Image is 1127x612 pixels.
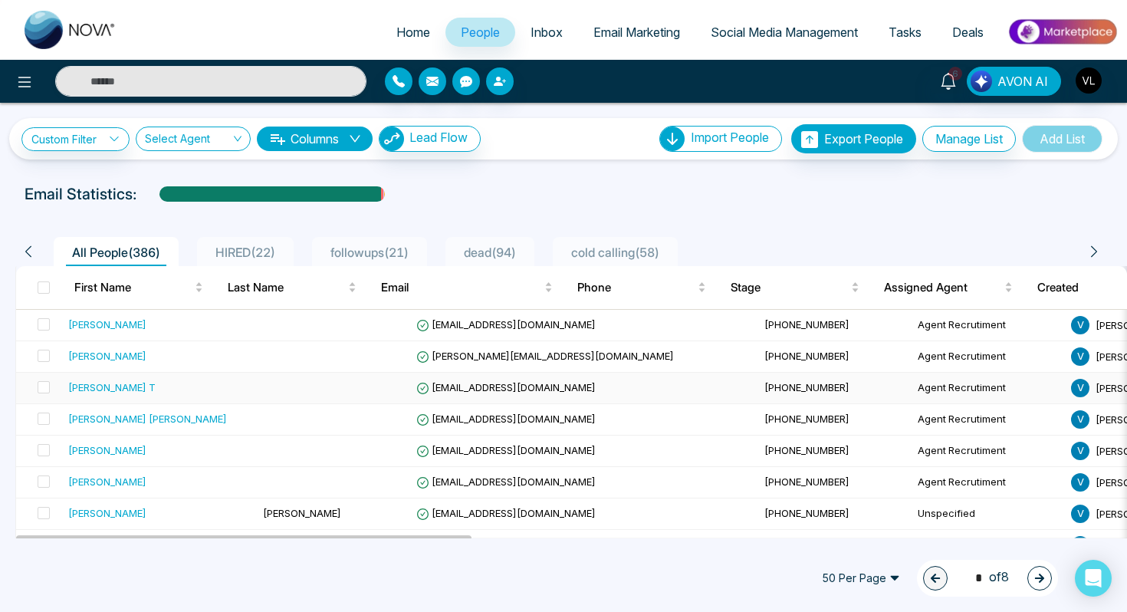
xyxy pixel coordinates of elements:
a: Tasks [873,18,937,47]
span: followups ( 21 ) [324,245,415,260]
td: Agent Recrutiment [912,341,1065,373]
span: HIRED ( 22 ) [209,245,281,260]
td: Agent Recrutiment [912,436,1065,467]
a: Social Media Management [695,18,873,47]
span: Lead Flow [409,130,468,145]
span: All People ( 386 ) [66,245,166,260]
div: [PERSON_NAME] [68,505,146,521]
span: V [1071,442,1089,460]
img: Lead Flow [971,71,992,92]
span: V [1071,473,1089,492]
div: [PERSON_NAME] [68,348,146,364]
td: Agent Recrutiment [912,373,1065,404]
span: of 8 [966,568,1009,588]
p: Email Statistics: [25,183,136,206]
button: Export People [791,124,916,153]
span: [PHONE_NUMBER] [764,507,849,519]
span: Social Media Management [711,25,858,40]
span: 6 [948,67,962,81]
th: Last Name [215,266,369,309]
div: [PERSON_NAME] [68,317,146,332]
img: Market-place.gif [1007,15,1118,49]
th: First Name [62,266,215,309]
span: V [1071,536,1089,554]
span: [PERSON_NAME][EMAIL_ADDRESS][DOMAIN_NAME] [416,350,674,362]
img: Lead Flow [379,127,404,151]
img: Nova CRM Logo [25,11,117,49]
span: V [1071,410,1089,429]
a: 6 [930,67,967,94]
span: Email Marketing [593,25,680,40]
td: Agent Recrutiment [912,310,1065,341]
span: [EMAIL_ADDRESS][DOMAIN_NAME] [416,475,596,488]
th: Email [369,266,565,309]
span: Import People [691,130,769,145]
span: Last Name [228,278,345,297]
td: Agent Recrutiment [912,467,1065,498]
span: People [461,25,500,40]
a: People [445,18,515,47]
span: Home [396,25,430,40]
button: Manage List [922,126,1016,152]
span: [PERSON_NAME] [263,507,341,519]
img: User Avatar [1076,67,1102,94]
div: Open Intercom Messenger [1075,560,1112,597]
span: [PHONE_NUMBER] [764,413,849,425]
span: [EMAIL_ADDRESS][DOMAIN_NAME] [416,444,596,456]
div: [PERSON_NAME] [68,474,146,489]
button: Columnsdown [257,127,373,151]
a: Inbox [515,18,578,47]
span: Assigned Agent [884,278,1001,297]
span: Email [381,278,541,297]
span: V [1071,316,1089,334]
span: Tasks [889,25,922,40]
span: cold calling ( 58 ) [565,245,665,260]
a: Deals [937,18,999,47]
span: V [1071,505,1089,523]
span: [EMAIL_ADDRESS][DOMAIN_NAME] [416,507,596,519]
th: Stage [718,266,872,309]
th: Phone [565,266,718,309]
span: [EMAIL_ADDRESS][DOMAIN_NAME] [416,413,596,425]
span: [PHONE_NUMBER] [764,350,849,362]
td: Agent Recrutiment [912,530,1065,561]
span: Inbox [531,25,563,40]
span: [PHONE_NUMBER] [764,381,849,393]
a: Lead FlowLead Flow [373,126,481,152]
span: V [1071,379,1089,397]
a: Email Marketing [578,18,695,47]
span: [PHONE_NUMBER] [764,475,849,488]
span: down [349,133,361,145]
span: Phone [577,278,695,297]
span: V [1071,347,1089,366]
button: AVON AI [967,67,1061,96]
span: AVON AI [997,72,1048,90]
span: Stage [731,278,848,297]
span: 50 Per Page [811,566,911,591]
div: [PERSON_NAME] T [68,380,156,395]
span: [PHONE_NUMBER] [764,444,849,456]
div: [PERSON_NAME] [PERSON_NAME] [68,411,227,426]
span: Export People [824,131,903,146]
span: dead ( 94 ) [458,245,522,260]
div: [PERSON_NAME] [68,443,146,458]
th: Assigned Agent [872,266,1025,309]
button: Lead Flow [379,126,481,152]
a: Custom Filter [21,127,130,151]
span: [PHONE_NUMBER] [764,318,849,331]
span: [EMAIL_ADDRESS][DOMAIN_NAME] [416,381,596,393]
td: Unspecified [912,498,1065,530]
span: First Name [74,278,192,297]
td: Agent Recrutiment [912,404,1065,436]
span: [EMAIL_ADDRESS][DOMAIN_NAME] [416,318,596,331]
span: Deals [952,25,984,40]
a: Home [381,18,445,47]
